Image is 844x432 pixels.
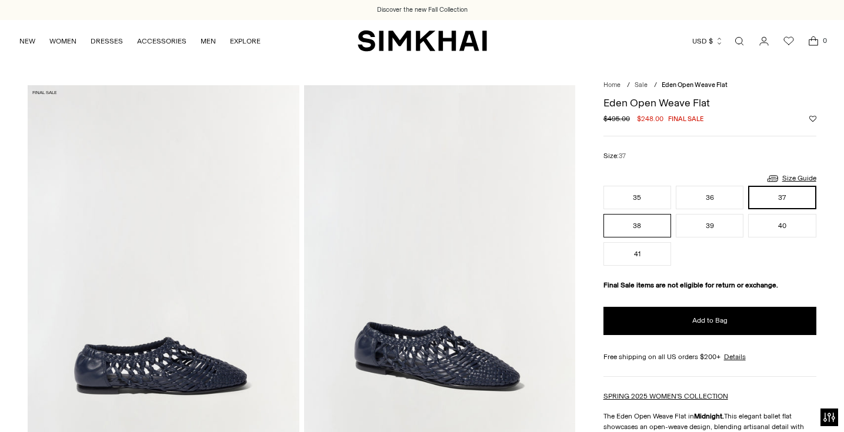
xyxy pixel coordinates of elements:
strong: Final Sale items are not eligible for return or exchange. [603,281,778,289]
button: USD $ [692,28,723,54]
a: Home [603,81,621,89]
a: Size Guide [766,171,816,186]
a: Details [724,351,746,362]
a: Discover the new Fall Collection [377,5,468,15]
button: 38 [603,214,671,237]
button: 41 [603,242,671,266]
a: NEW [19,28,35,54]
a: ACCESSORIES [137,28,186,54]
button: 35 [603,186,671,209]
span: 37 [619,152,626,160]
span: 0 [819,35,830,46]
span: Add to Bag [692,316,728,326]
a: MEN [201,28,216,54]
a: DRESSES [91,28,123,54]
a: Open cart modal [802,29,825,53]
span: $248.00 [637,113,663,124]
iframe: Sign Up via Text for Offers [9,387,118,423]
div: Free shipping on all US orders $200+ [603,351,816,362]
a: EXPLORE [230,28,261,54]
span: Eden Open Weave Flat [662,81,728,89]
strong: Midnight. [694,412,724,420]
div: / [654,81,657,91]
button: Add to Bag [603,307,816,335]
button: 40 [748,214,816,237]
a: SIMKHAI [358,29,487,52]
button: 39 [676,214,743,237]
a: Go to the account page [752,29,776,53]
a: Wishlist [777,29,800,53]
button: Add to Wishlist [809,115,816,122]
s: $495.00 [603,113,630,124]
a: Open search modal [728,29,751,53]
nav: breadcrumbs [603,81,816,91]
a: SPRING 2025 WOMEN'S COLLECTION [603,392,728,400]
button: 36 [676,186,743,209]
label: Size: [603,150,626,162]
a: Sale [635,81,648,89]
div: / [627,81,630,91]
a: WOMEN [49,28,76,54]
h1: Eden Open Weave Flat [603,98,816,108]
button: 37 [748,186,816,209]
